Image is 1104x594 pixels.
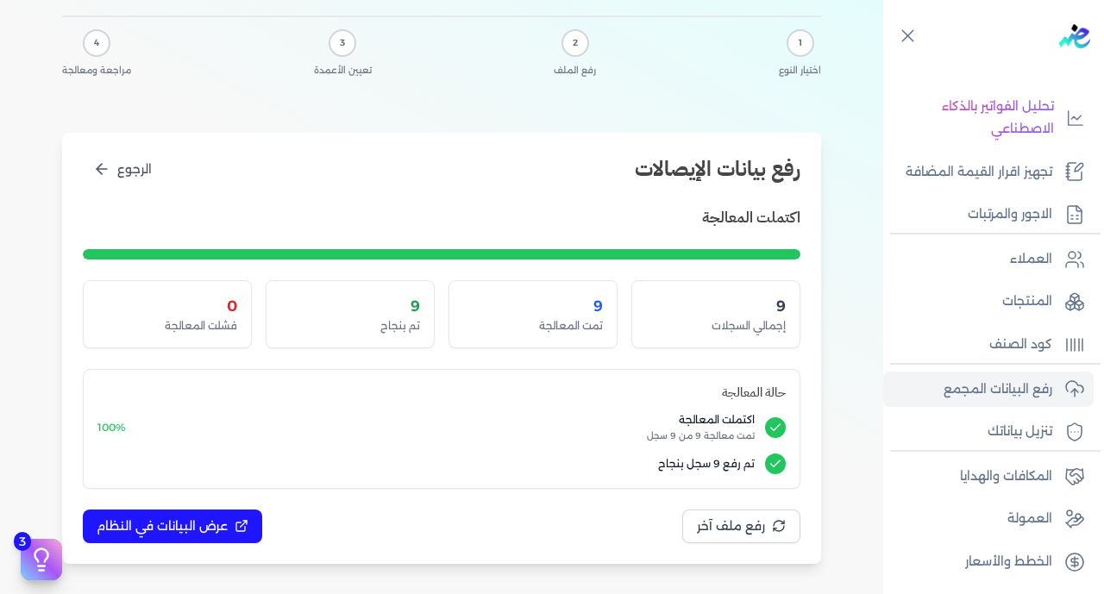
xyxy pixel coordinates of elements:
span: عرض البيانات في النظام [97,517,228,535]
a: العمولة [883,501,1094,537]
a: الاجور والمرتبات [883,197,1094,233]
a: كود الصنف [883,327,1094,363]
button: الرجوع [83,153,162,185]
a: المكافات والهدايا [883,459,1094,495]
span: 3 [14,532,31,551]
h4: حالة المعالجة [97,384,786,403]
p: تحليل الفواتير بالذكاء الاصطناعي [892,96,1054,140]
div: إجمالي السجلات [646,318,786,334]
span: مراجعة ومعالجة [62,64,131,78]
div: فشلت المعالجة [97,318,237,334]
div: 0 [97,295,237,317]
p: المنتجات [1002,291,1052,313]
p: تنزيل بياناتك [988,421,1052,443]
h2: رفع بيانات الإيصالات [635,153,800,184]
span: الرجوع [117,160,152,178]
a: رفع البيانات المجمع [883,372,1094,408]
button: رفع ملف آخر [682,510,800,543]
span: رفع ملف آخر [697,517,765,535]
span: 100% [97,421,126,434]
p: الخطط والأسعار [965,551,1052,573]
a: المنتجات [883,284,1094,320]
span: رفع الملف [554,64,596,78]
p: كود الصنف [989,334,1052,356]
button: عرض البيانات في النظام [83,510,262,543]
span: تم رفع 9 سجل بنجاح [97,456,755,472]
a: تحليل الفواتير بالذكاء الاصطناعي [883,89,1094,147]
div: تمت المعالجة [463,318,603,334]
span: اختيار النوع [779,64,821,78]
div: 9 [280,295,420,317]
a: الخطط والأسعار [883,544,1094,580]
button: 3 [21,539,62,580]
a: العملاء [883,241,1094,278]
img: logo [1059,24,1090,48]
div: 9 [646,295,786,317]
h3: اكتملت المعالجة [702,206,800,228]
span: 3 [340,36,345,50]
span: 1 [799,36,802,50]
p: المكافات والهدايا [960,466,1052,488]
div: 9 [463,295,603,317]
p: الاجور والمرتبات [968,203,1052,226]
p: تجهيز اقرار القيمة المضافة [906,161,1052,184]
span: تعيين الأعمدة [314,64,372,78]
a: تجهيز اقرار القيمة المضافة [883,154,1094,191]
div: تم بنجاح [280,318,420,334]
span: تمت معالجة 9 من 9 سجل [136,429,755,443]
p: رفع البيانات المجمع [944,378,1052,401]
span: اكتملت المعالجة [136,412,755,428]
p: العمولة [1007,508,1052,530]
span: 4 [94,36,99,50]
a: تنزيل بياناتك [883,414,1094,450]
p: العملاء [1010,248,1052,271]
span: 2 [573,36,578,50]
